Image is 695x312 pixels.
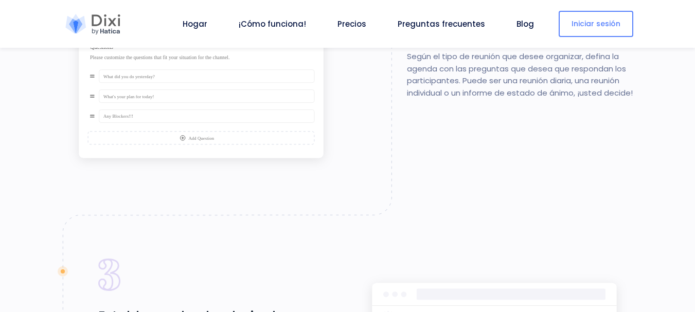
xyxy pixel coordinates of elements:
font: Preguntas frecuentes [398,19,485,29]
a: Preguntas frecuentes [394,18,489,30]
font: Iniciar sesión [572,19,620,29]
img: número_3 [98,259,120,291]
a: Precios [333,18,370,30]
a: Iniciar sesión [559,11,633,37]
font: Blog [516,19,534,29]
font: ¡Cómo funciona! [239,19,306,29]
font: Hogar [183,19,207,29]
font: Precios [337,19,366,29]
font: Según el tipo de reunión que desee organizar, defina la agenda con las preguntas que desea que re... [407,51,633,98]
a: Blog [512,18,538,30]
a: Hogar [179,18,211,30]
a: ¡Cómo funciona! [235,18,310,30]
